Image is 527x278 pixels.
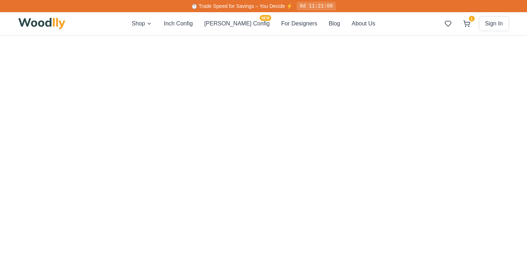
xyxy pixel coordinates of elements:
[352,19,375,28] button: About Us
[503,250,520,267] iframe: To enrich screen reader interactions, please activate Accessibility in Grammarly extension settings
[329,19,340,28] button: Blog
[479,16,509,31] button: Sign In
[297,2,335,10] div: 0d 11:21:08
[260,15,271,21] span: NEW
[164,19,193,28] button: Inch Config
[469,16,475,21] span: 1
[281,19,317,28] button: For Designers
[18,18,66,29] img: Woodlly
[191,3,292,9] span: ⏱️ Trade Speed for Savings – You Decide ⚡
[460,17,473,30] button: 1
[204,19,269,28] button: [PERSON_NAME] ConfigNEW
[132,19,152,28] button: Shop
